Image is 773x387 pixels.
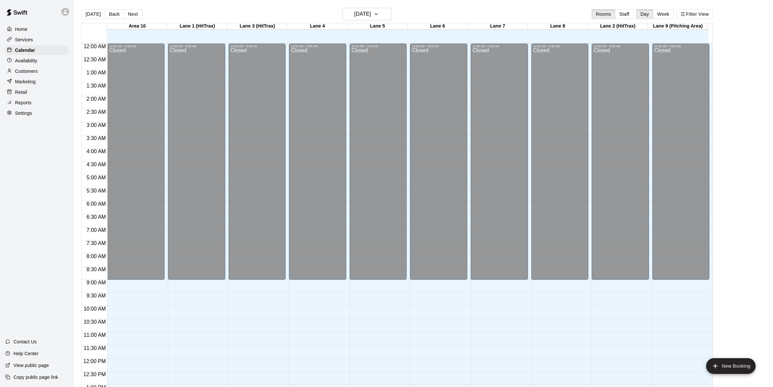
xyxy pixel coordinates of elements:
[594,48,647,282] div: Closed
[592,9,615,19] button: Rooms
[531,44,589,280] div: 12:00 AM – 9:00 AM: Closed
[85,162,108,167] span: 4:30 AM
[5,35,69,45] div: Services
[5,98,69,108] a: Reports
[654,45,708,48] div: 12:00 AM – 9:00 AM
[107,44,165,280] div: 12:00 AM – 9:00 AM: Closed
[5,24,69,34] a: Home
[348,23,408,30] div: Lane 5
[289,44,346,280] div: 12:00 AM – 9:00 AM: Closed
[82,372,107,377] span: 12:30 PM
[82,57,108,62] span: 12:30 AM
[85,240,108,246] span: 7:30 AM
[468,23,528,30] div: Lane 7
[229,44,286,280] div: 12:00 AM – 9:00 AM: Closed
[82,306,108,312] span: 10:00 AM
[85,122,108,128] span: 3:00 AM
[5,87,69,97] a: Retail
[167,23,227,30] div: Lane 1 (HitTrax)
[85,188,108,193] span: 5:30 AM
[15,47,35,53] p: Calendar
[107,23,167,30] div: Area 10
[354,10,371,19] h6: [DATE]
[109,48,163,282] div: Closed
[342,8,391,20] button: [DATE]
[15,99,31,106] p: Reports
[648,23,708,30] div: Lane 9 (Pitching Area)
[85,70,108,75] span: 1:00 AM
[652,44,710,280] div: 12:00 AM – 9:00 AM: Closed
[352,48,405,282] div: Closed
[85,214,108,220] span: 6:30 AM
[85,149,108,154] span: 4:00 AM
[473,48,526,282] div: Closed
[231,45,284,48] div: 12:00 AM – 9:00 AM
[81,9,105,19] button: [DATE]
[412,48,465,282] div: Closed
[13,362,49,369] p: View public page
[291,45,344,48] div: 12:00 AM – 9:00 AM
[85,267,108,272] span: 8:30 AM
[13,338,37,345] p: Contact Us
[109,45,163,48] div: 12:00 AM – 9:00 AM
[124,9,142,19] button: Next
[85,254,108,259] span: 8:00 AM
[168,44,225,280] div: 12:00 AM – 9:00 AM: Closed
[85,293,108,298] span: 9:30 AM
[291,48,344,282] div: Closed
[82,332,108,338] span: 11:00 AM
[85,175,108,180] span: 5:00 AM
[85,280,108,285] span: 9:00 AM
[533,48,587,282] div: Closed
[412,45,465,48] div: 12:00 AM – 9:00 AM
[15,78,36,85] p: Marketing
[408,23,468,30] div: Lane 6
[473,45,526,48] div: 12:00 AM – 9:00 AM
[15,89,27,95] p: Retail
[85,96,108,102] span: 2:00 AM
[15,110,32,116] p: Settings
[170,45,223,48] div: 12:00 AM – 9:00 AM
[85,83,108,89] span: 1:30 AM
[471,44,528,280] div: 12:00 AM – 9:00 AM: Closed
[231,48,284,282] div: Closed
[5,66,69,76] a: Customers
[85,135,108,141] span: 3:30 AM
[350,44,407,280] div: 12:00 AM – 9:00 AM: Closed
[676,9,713,19] button: Filter View
[653,9,674,19] button: Week
[5,108,69,118] a: Settings
[287,23,347,30] div: Lane 4
[706,358,756,374] button: add
[82,319,108,325] span: 10:30 AM
[227,23,287,30] div: Lane 3 (HitTrax)
[13,374,58,380] p: Copy public page link
[15,26,28,32] p: Home
[105,9,124,19] button: Back
[5,56,69,66] a: Availability
[82,345,108,351] span: 11:30 AM
[85,109,108,115] span: 2:30 AM
[15,57,37,64] p: Availability
[5,77,69,87] a: Marketing
[594,45,647,48] div: 12:00 AM – 9:00 AM
[170,48,223,282] div: Closed
[636,9,653,19] button: Day
[82,358,107,364] span: 12:00 PM
[15,68,38,74] p: Customers
[15,36,33,43] p: Services
[533,45,587,48] div: 12:00 AM – 9:00 AM
[5,45,69,55] a: Calendar
[592,44,649,280] div: 12:00 AM – 9:00 AM: Closed
[85,227,108,233] span: 7:00 AM
[615,9,634,19] button: Staff
[528,23,588,30] div: Lane 8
